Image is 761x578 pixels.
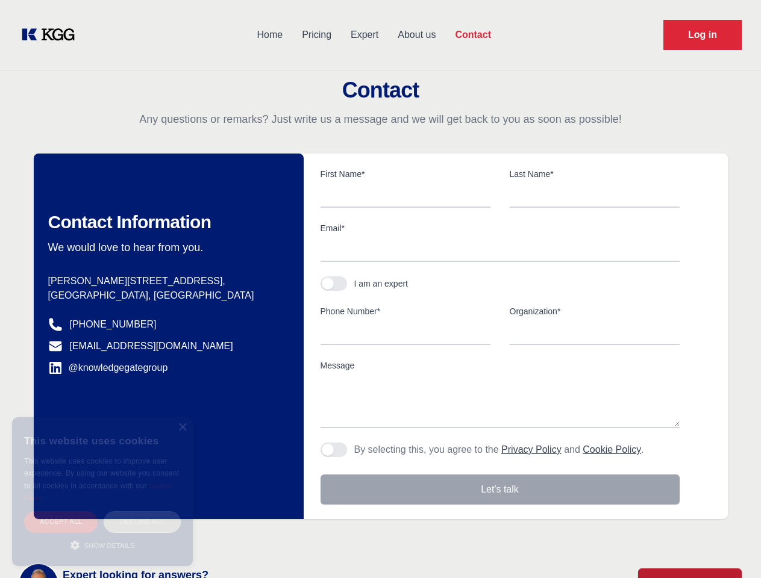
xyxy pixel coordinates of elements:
[84,542,135,549] span: Show details
[388,19,445,51] a: About us
[501,444,562,455] a: Privacy Policy
[321,168,490,180] label: First Name*
[48,361,168,375] a: @knowledgegategroup
[341,19,388,51] a: Expert
[104,511,181,532] div: Decline all
[510,168,680,180] label: Last Name*
[701,520,761,578] iframe: Chat Widget
[48,240,284,255] p: We would love to hear from you.
[445,19,501,51] a: Contact
[14,112,747,126] p: Any questions or remarks? Just write us a message and we will get back to you as soon as possible!
[321,222,680,234] label: Email*
[247,19,292,51] a: Home
[19,25,84,45] a: KOL Knowledge Platform: Talk to Key External Experts (KEE)
[321,359,680,371] label: Message
[292,19,341,51] a: Pricing
[48,288,284,303] p: [GEOGRAPHIC_DATA], [GEOGRAPHIC_DATA]
[48,274,284,288] p: [PERSON_NAME][STREET_ADDRESS],
[321,474,680,505] button: Let's talk
[48,211,284,233] h2: Contact Information
[354,278,409,290] div: I am an expert
[354,443,644,457] p: By selecting this, you agree to the and .
[178,423,187,432] div: Close
[24,482,171,502] a: Cookie Policy
[24,457,179,490] span: This website uses cookies to improve user experience. By using our website you consent to all coo...
[583,444,641,455] a: Cookie Policy
[321,305,490,317] label: Phone Number*
[663,20,742,50] a: Request Demo
[24,511,98,532] div: Accept all
[14,78,747,102] h2: Contact
[24,539,181,551] div: Show details
[70,339,233,353] a: [EMAIL_ADDRESS][DOMAIN_NAME]
[70,317,157,332] a: [PHONE_NUMBER]
[24,426,181,455] div: This website uses cookies
[510,305,680,317] label: Organization*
